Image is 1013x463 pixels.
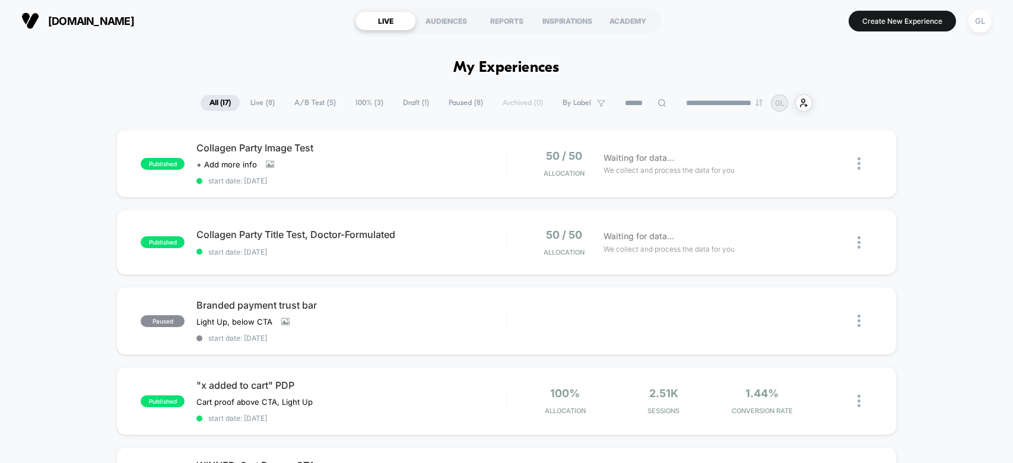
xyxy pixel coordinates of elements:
img: close [858,315,860,327]
span: 100% [550,387,580,399]
span: Allocation [544,248,585,256]
span: start date: [DATE] [196,248,506,256]
span: A/B Test ( 5 ) [285,95,345,111]
div: ACADEMY [598,11,658,30]
span: We collect and process the data for you [604,164,735,176]
span: Live ( 8 ) [242,95,284,111]
span: Collagen Party Image Test [196,142,506,154]
span: start date: [DATE] [196,334,506,343]
h1: My Experiences [453,59,560,77]
span: Allocation [545,407,586,415]
img: Visually logo [21,12,39,30]
span: 100% ( 3 ) [347,95,392,111]
span: Light Up, below CTA [196,317,272,326]
div: LIVE [355,11,416,30]
img: close [858,157,860,170]
span: start date: [DATE] [196,414,506,423]
span: By Label [563,99,591,107]
span: published [141,395,185,407]
div: GL [968,9,992,33]
span: Paused ( 8 ) [440,95,492,111]
span: Cart proof above CTA, Light Up [196,397,313,407]
span: Waiting for data... [604,230,674,243]
div: INSPIRATIONS [537,11,598,30]
span: 50 / 50 [546,150,582,162]
span: Collagen Party Title Test, Doctor-Formulated [196,229,506,240]
span: 2.51k [649,387,678,399]
span: [DOMAIN_NAME] [48,15,134,27]
span: + Add more info [196,160,257,169]
p: GL [775,99,785,107]
span: published [141,236,185,248]
span: Waiting for data... [604,151,674,164]
div: AUDIENCES [416,11,477,30]
span: 1.44% [745,387,779,399]
span: 50 / 50 [546,229,582,241]
span: paused [141,315,185,327]
span: start date: [DATE] [196,176,506,185]
img: close [858,395,860,407]
button: [DOMAIN_NAME] [18,11,138,30]
button: GL [965,9,995,33]
span: Draft ( 1 ) [394,95,438,111]
span: CONVERSION RATE [716,407,808,415]
span: Allocation [544,169,585,177]
span: Sessions [617,407,710,415]
button: Create New Experience [849,11,956,31]
img: end [755,99,763,106]
span: All ( 17 ) [201,95,240,111]
span: published [141,158,185,170]
span: Branded payment trust bar [196,299,506,311]
div: REPORTS [477,11,537,30]
span: "x added to cart" PDP [196,379,506,391]
img: close [858,236,860,249]
span: We collect and process the data for you [604,243,735,255]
